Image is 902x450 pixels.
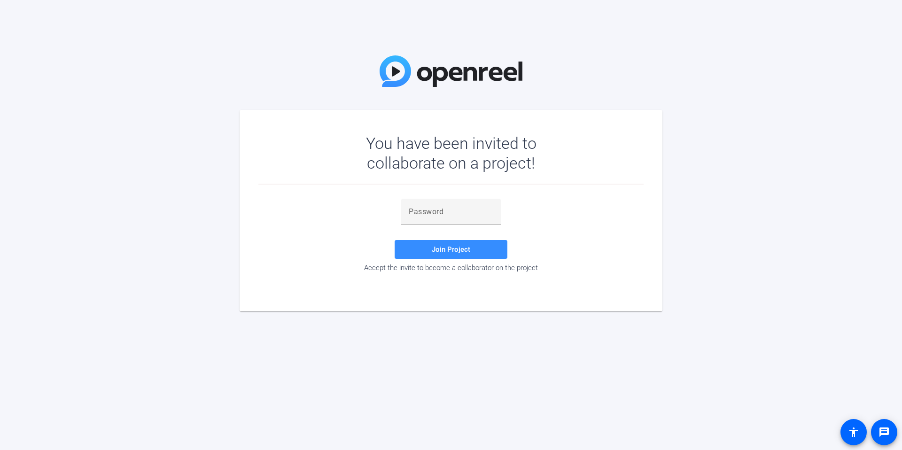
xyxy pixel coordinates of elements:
[395,240,507,259] button: Join Project
[879,427,890,438] mat-icon: message
[432,245,470,254] span: Join Project
[848,427,859,438] mat-icon: accessibility
[380,55,522,87] img: OpenReel Logo
[339,133,564,173] div: You have been invited to collaborate on a project!
[258,264,644,272] div: Accept the invite to become a collaborator on the project
[409,206,493,217] input: Password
